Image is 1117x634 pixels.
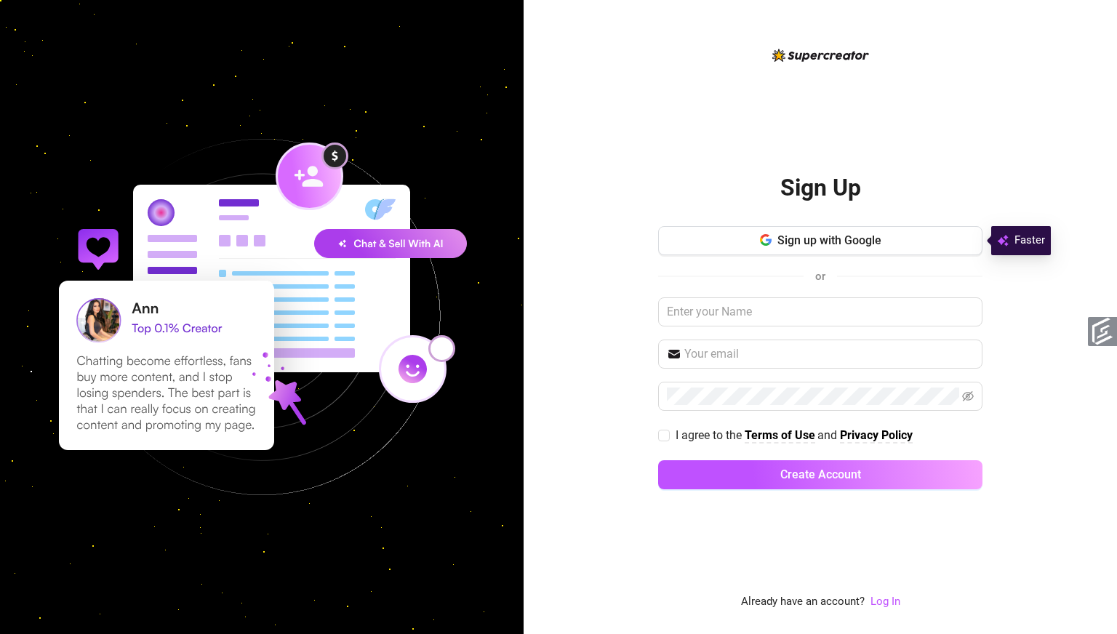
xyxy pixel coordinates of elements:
img: signup-background-D0MIrEPF.svg [10,65,513,569]
span: and [817,428,840,442]
button: Create Account [658,460,982,489]
span: or [815,270,825,283]
span: Already have an account? [741,593,865,611]
input: Your email [684,345,974,363]
span: Create Account [780,468,861,481]
a: Log In [870,595,900,608]
h2: Sign Up [780,173,861,203]
span: eye-invisible [962,390,974,402]
img: logo-BBDzfeDw.svg [772,49,869,62]
a: Privacy Policy [840,428,913,444]
img: svg%3e [997,232,1009,249]
span: Faster [1014,232,1045,249]
a: Log In [870,593,900,611]
strong: Privacy Policy [840,428,913,442]
a: Terms of Use [745,428,815,444]
span: I agree to the [676,428,745,442]
strong: Terms of Use [745,428,815,442]
span: Sign up with Google [777,233,881,247]
input: Enter your Name [658,297,982,326]
button: Sign up with Google [658,226,982,255]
